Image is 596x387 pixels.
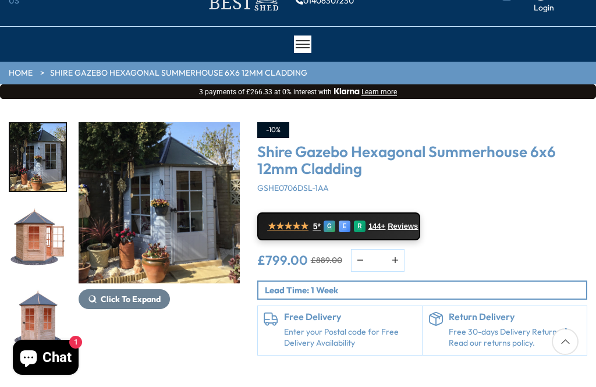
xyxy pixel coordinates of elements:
[257,183,329,193] span: GSHE0706DSL-1AA
[10,123,66,191] img: GAZEBOSUMMERHOUSElifestyle_d121fdfb-c271-4e8e-aa94-f65d3c5aa7da_200x200.jpg
[388,222,418,231] span: Reviews
[449,326,581,349] p: Free 30-days Delivery Returns, Read our returns policy.
[257,212,420,240] a: ★★★★★ 5* G E R 144+ Reviews
[9,68,33,79] a: HOME
[79,122,240,283] img: Shire Gazebo Hexagonal Summerhouse 6x6 12mm Cladding - Best Shed
[324,221,335,232] div: G
[50,68,307,79] a: Shire Gazebo Hexagonal Summerhouse 6x6 12mm Cladding
[10,286,66,354] img: Gazebosummerhouse__white_0060_54d28acc-2db0-4171-893e-6bdf3e2d1bbc_200x200.jpg
[354,221,366,232] div: R
[534,2,554,14] a: Login
[10,205,66,272] img: Gazebosummerhouse_open_white_0268_54ac3690-1eca-4cca-9402-77495e0665ae_200x200.jpg
[368,222,385,231] span: 144+
[79,289,170,309] button: Click To Expand
[284,312,416,322] h6: Free Delivery
[79,122,240,355] div: 3 / 15
[265,284,586,296] p: Lead Time: 1 Week
[257,144,587,177] h3: Shire Gazebo Hexagonal Summerhouse 6x6 12mm Cladding
[101,294,161,304] span: Click To Expand
[449,312,581,322] h6: Return Delivery
[9,340,82,378] inbox-online-store-chat: Shopify online store chat
[257,122,289,138] div: -10%
[9,285,67,355] div: 5 / 15
[9,122,67,192] div: 3 / 15
[268,221,308,232] span: ★★★★★
[311,256,342,264] del: £889.00
[257,254,308,267] ins: £799.00
[284,326,416,349] a: Enter your Postal code for Free Delivery Availability
[339,221,350,232] div: E
[9,204,67,274] div: 4 / 15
